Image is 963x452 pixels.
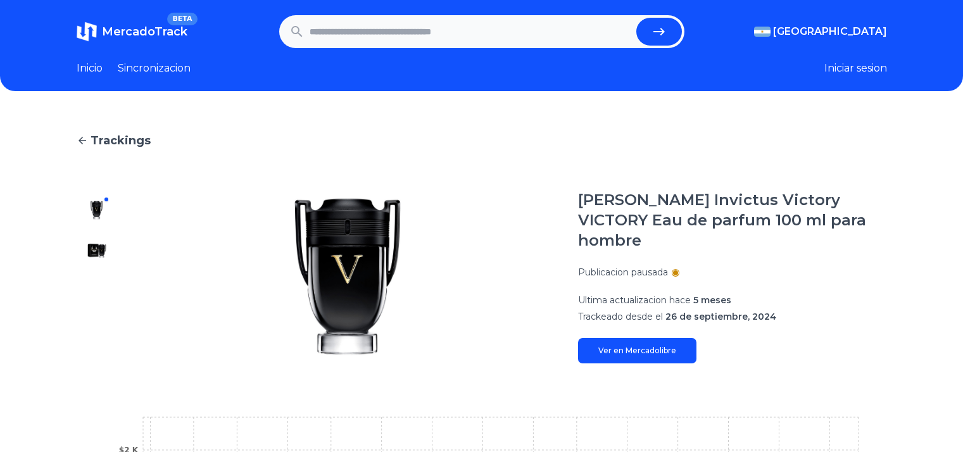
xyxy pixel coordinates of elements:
button: Iniciar sesion [824,61,887,76]
img: Paco Rabanne Invictus Victory VICTORY Eau de parfum 100 ml para hombre [87,241,107,261]
span: BETA [167,13,197,25]
span: 26 de septiembre, 2024 [665,311,776,322]
span: [GEOGRAPHIC_DATA] [773,24,887,39]
a: Ver en Mercadolibre [578,338,696,363]
a: Inicio [77,61,103,76]
a: Trackings [77,132,887,149]
span: MercadoTrack [102,25,187,39]
span: Trackings [91,132,151,149]
img: MercadoTrack [77,22,97,42]
a: Sincronizacion [118,61,191,76]
span: Trackeado desde el [578,311,663,322]
span: 5 meses [693,294,731,306]
p: Publicacion pausada [578,266,668,279]
h1: [PERSON_NAME] Invictus Victory VICTORY Eau de parfum 100 ml para hombre [578,190,887,251]
img: Paco Rabanne Invictus Victory VICTORY Eau de parfum 100 ml para hombre [87,200,107,220]
img: Paco Rabanne Invictus Victory VICTORY Eau de parfum 100 ml para hombre [142,190,553,363]
button: [GEOGRAPHIC_DATA] [754,24,887,39]
span: Ultima actualizacion hace [578,294,691,306]
img: Argentina [754,27,771,37]
a: MercadoTrackBETA [77,22,187,42]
